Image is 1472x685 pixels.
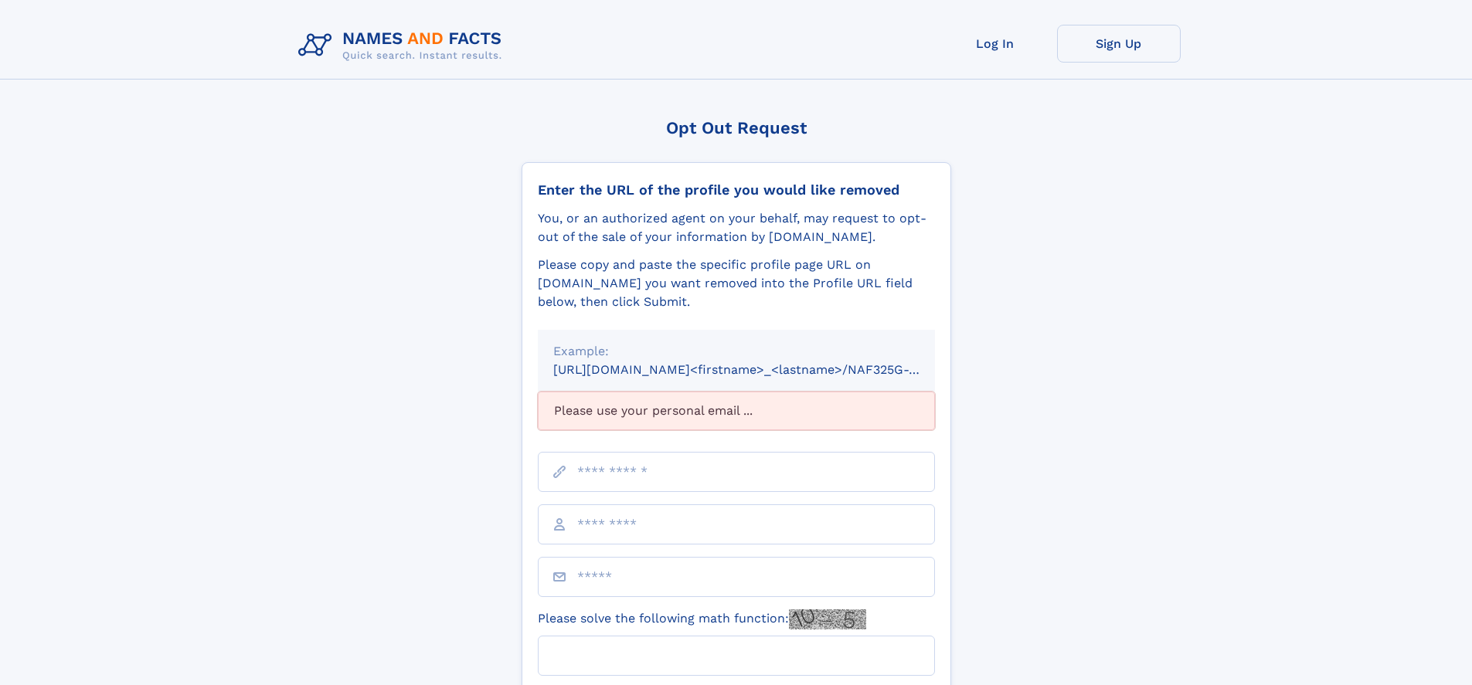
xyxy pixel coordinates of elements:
a: Log In [933,25,1057,63]
label: Please solve the following math function: [538,609,866,629]
a: Sign Up [1057,25,1181,63]
div: Enter the URL of the profile you would like removed [538,181,935,198]
div: Opt Out Request [522,118,951,137]
div: You, or an authorized agent on your behalf, may request to opt-out of the sale of your informatio... [538,209,935,246]
img: Logo Names and Facts [292,25,515,66]
div: Please copy and paste the specific profile page URL on [DOMAIN_NAME] you want removed into the Pr... [538,256,935,311]
small: [URL][DOMAIN_NAME]<firstname>_<lastname>/NAF325G-xxxxxxxx [553,362,964,377]
div: Please use your personal email ... [538,392,935,430]
div: Example: [553,342,920,361]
